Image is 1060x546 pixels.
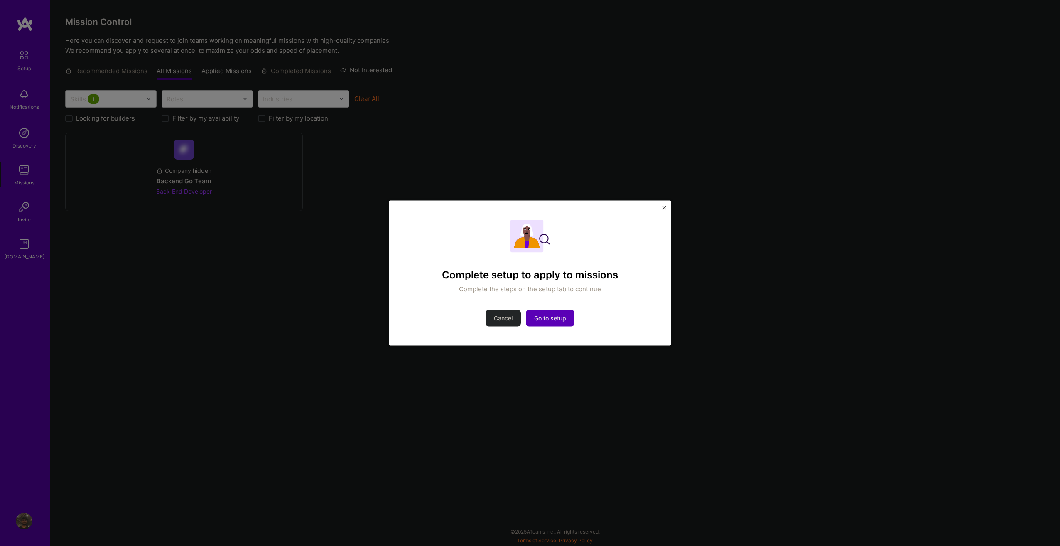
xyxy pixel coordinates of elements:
[459,284,601,293] p: Complete the steps on the setup tab to continue
[534,314,566,322] span: Go to setup
[662,206,666,214] button: Close
[494,314,513,322] span: Cancel
[510,220,550,253] img: Complete setup illustration
[442,269,618,281] h4: Complete setup to apply to missions
[486,310,521,326] button: Cancel
[526,310,574,326] button: Go to setup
